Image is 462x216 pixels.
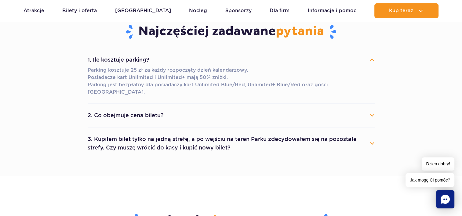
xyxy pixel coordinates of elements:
span: Dzień dobry! [422,157,454,171]
span: Kup teraz [389,8,413,13]
a: [GEOGRAPHIC_DATA] [115,3,171,18]
span: Jak mogę Ci pomóc? [406,173,454,187]
a: Informacje i pomoc [308,3,356,18]
h3: Najczęściej zadawane [88,24,375,40]
button: 1. Ile kosztuje parking? [88,53,375,67]
a: Atrakcje [24,3,44,18]
a: Sponsorzy [225,3,252,18]
button: 2. Co obejmuje cena biletu? [88,109,375,122]
div: Chat [436,190,454,208]
button: Kup teraz [374,3,438,18]
p: Parking kosztuje 25 zł za każdy rozpoczęty dzień kalendarzowy. Posiadacze kart Unlimited i Unlimi... [88,67,375,96]
a: Dla firm [270,3,289,18]
button: 3. Kupiłem bilet tylko na jedną strefę, a po wejściu na teren Parku zdecydowałem się na pozostałe... [88,132,375,154]
a: Bilety i oferta [62,3,97,18]
span: pytania [276,24,324,39]
a: Nocleg [189,3,207,18]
